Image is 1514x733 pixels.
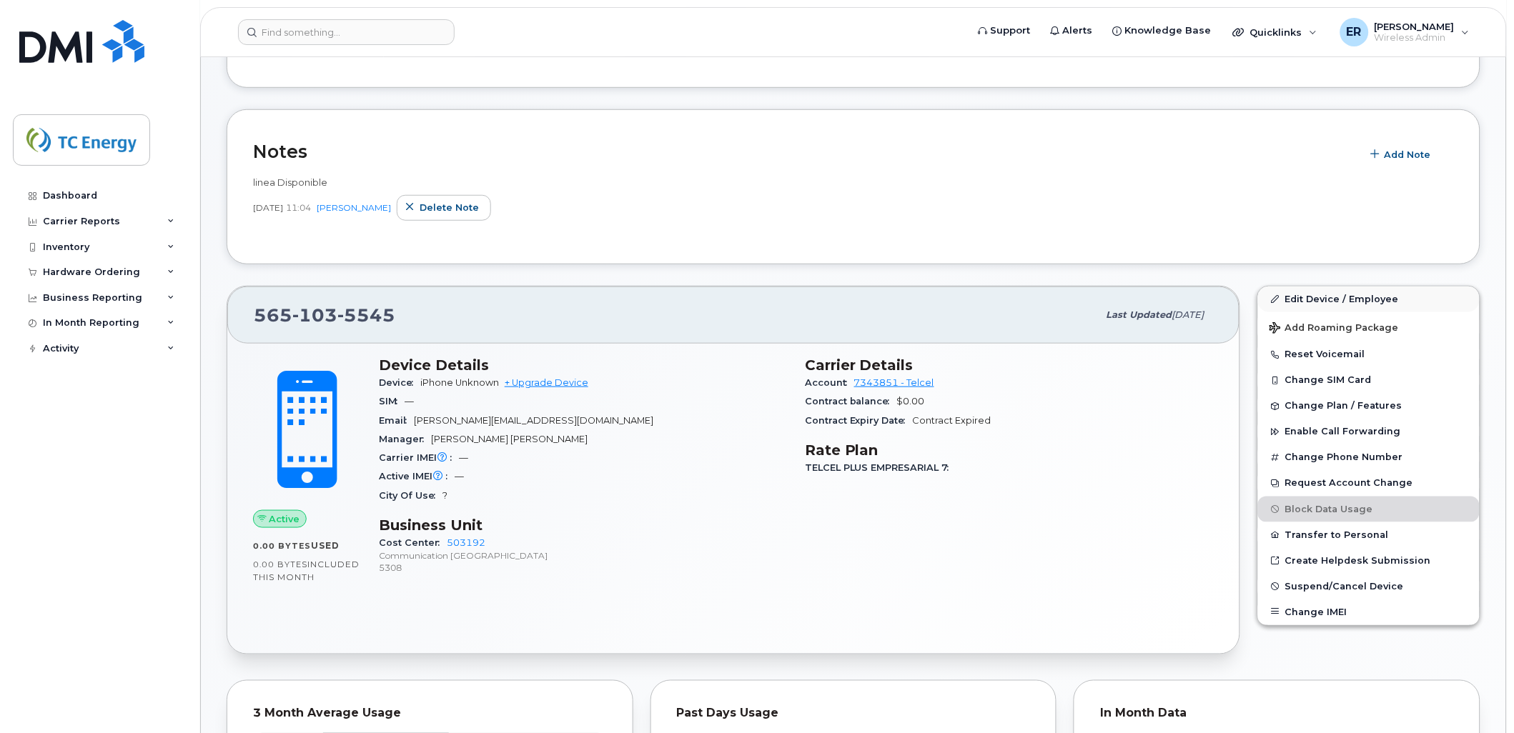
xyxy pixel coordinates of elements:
[459,452,468,463] span: —
[379,434,431,444] span: Manager
[1258,312,1480,341] button: Add Roaming Package
[420,201,479,214] span: Delete note
[1103,16,1222,45] a: Knowledge Base
[805,356,1214,374] h3: Carrier Details
[253,141,1355,162] h2: Notes
[1258,574,1480,599] button: Suspend/Cancel Device
[1258,341,1480,367] button: Reset Voicemail
[253,707,607,721] div: 3 Month Average Usage
[253,559,360,582] span: included this month
[1172,309,1204,320] span: [DATE]
[379,562,788,574] p: 5308
[1125,24,1212,38] span: Knowledge Base
[455,471,464,482] span: —
[253,201,283,214] span: [DATE]
[379,537,447,548] span: Cost Center
[1250,26,1302,38] span: Quicklinks
[1258,548,1480,574] a: Create Helpdesk Submission
[311,540,340,551] span: used
[269,512,300,526] span: Active
[379,452,459,463] span: Carrier IMEI
[1285,427,1401,437] span: Enable Call Forwarding
[292,304,337,326] span: 103
[1223,18,1327,46] div: Quicklinks
[1258,470,1480,496] button: Request Account Change
[1258,419,1480,444] button: Enable Call Forwarding
[405,396,414,407] span: —
[1063,24,1093,38] span: Alerts
[1258,497,1480,522] button: Block Data Usage
[805,442,1214,459] h3: Rate Plan
[991,24,1031,38] span: Support
[805,415,913,426] span: Contract Expiry Date
[1385,148,1431,161] span: Add Note
[379,396,405,407] span: SIM
[379,415,414,426] span: Email
[317,202,391,213] a: [PERSON_NAME]
[1375,32,1455,44] span: Wireless Admin
[1258,599,1480,625] button: Change IMEI
[1452,671,1503,722] iframe: Messenger Launcher
[397,195,491,221] button: Delete note
[677,707,1031,721] div: Past Days Usage
[1375,21,1455,32] span: [PERSON_NAME]
[1330,18,1480,46] div: Eric Rodriguez
[505,377,588,388] a: + Upgrade Device
[1258,393,1480,419] button: Change Plan / Features
[447,537,485,548] a: 503192
[253,176,327,188] span: linea Disponible
[286,201,311,214] span: 11:04
[1362,141,1443,167] button: Add Note
[1285,581,1404,592] span: Suspend/Cancel Device
[1100,707,1454,721] div: In Month Data
[414,415,653,426] span: [PERSON_NAME][EMAIL_ADDRESS][DOMAIN_NAME]
[238,19,455,45] input: Find something...
[1258,367,1480,393] button: Change SIM Card
[1258,522,1480,548] button: Transfer to Personal
[442,490,447,501] span: ?
[1258,444,1480,470] button: Change Phone Number
[1107,309,1172,320] span: Last updated
[969,16,1041,45] a: Support
[253,559,307,569] span: 0.00 Bytes
[379,356,788,374] h3: Device Details
[805,462,956,473] span: TELCEL PLUS EMPRESARIAL 7
[379,517,788,534] h3: Business Unit
[897,396,925,407] span: $0.00
[1270,322,1399,336] span: Add Roaming Package
[254,304,395,326] span: 565
[913,415,991,426] span: Contract Expired
[379,549,788,562] p: Communication [GEOGRAPHIC_DATA]
[1041,16,1103,45] a: Alerts
[805,377,854,388] span: Account
[1285,401,1402,412] span: Change Plan / Features
[431,434,588,444] span: [PERSON_NAME] [PERSON_NAME]
[337,304,395,326] span: 5545
[379,490,442,501] span: City Of Use
[253,541,311,551] span: 0.00 Bytes
[379,471,455,482] span: Active IMEI
[805,396,897,407] span: Contract balance
[1258,286,1480,312] a: Edit Device / Employee
[379,377,420,388] span: Device
[1347,24,1362,41] span: ER
[854,377,934,388] a: 7343851 - Telcel
[420,377,499,388] span: iPhone Unknown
